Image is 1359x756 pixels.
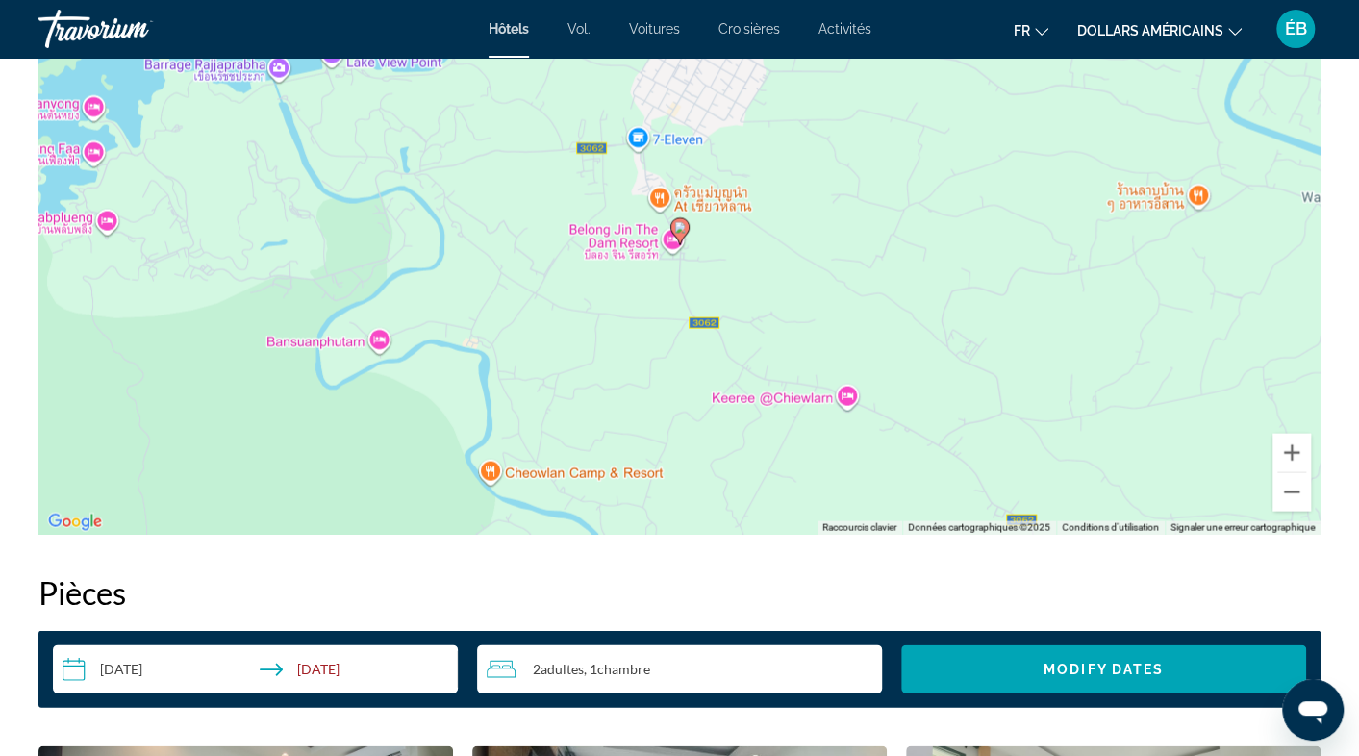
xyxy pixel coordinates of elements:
[1077,23,1223,38] font: dollars américains
[597,660,650,676] span: Chambre
[1272,472,1311,511] button: Zoom arrière
[1170,521,1315,532] a: Signaler une erreur cartographique
[567,21,591,37] a: Vol.
[1014,23,1030,38] font: fr
[38,4,231,54] a: Travorium
[584,661,650,676] span: , 1
[818,21,871,37] a: Activités
[822,520,896,534] button: Raccourcis clavier
[53,644,1306,693] div: Search widget
[1282,679,1344,741] iframe: Bouton de lancement de la fenêtre de messagerie
[629,21,680,37] a: Voitures
[533,661,584,676] span: 2
[1044,661,1164,676] span: Modify Dates
[1271,9,1321,49] button: Menu utilisateur
[718,21,780,37] a: Croisières
[489,21,529,37] a: Hôtels
[901,644,1306,693] button: Modify Dates
[1077,16,1242,44] button: Changer de devise
[1285,18,1307,38] font: ÉB
[541,660,584,676] span: Adultes
[38,572,1321,611] h2: Pièces
[477,644,882,693] button: Travelers: 2 adults, 0 children
[43,509,107,534] a: Ouvrir cette zone dans Google Maps (dans une nouvelle fenêtre)
[53,644,458,693] button: Check-in date: Nov 9, 2025 Check-out date: Nov 10, 2025
[1014,16,1048,44] button: Changer de langue
[908,521,1050,532] span: Données cartographiques ©2025
[43,509,107,534] img: Google
[1062,521,1159,532] a: Conditions d'utilisation (s'ouvre dans un nouvel onglet)
[1272,433,1311,471] button: Zoom avant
